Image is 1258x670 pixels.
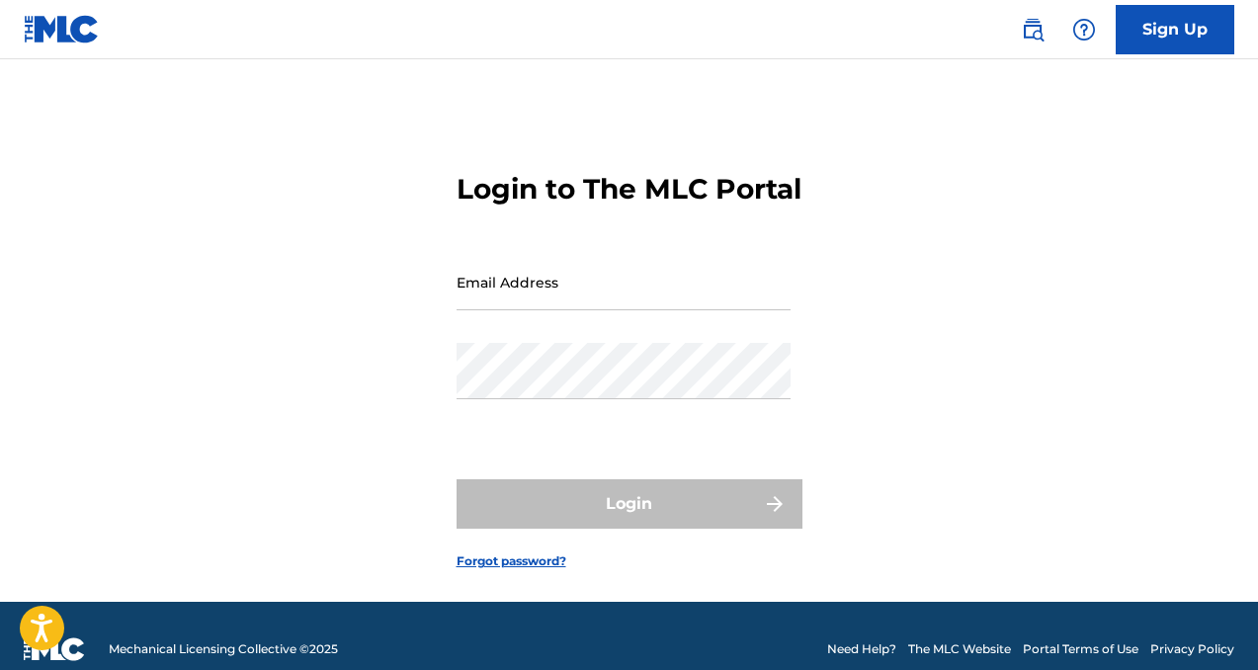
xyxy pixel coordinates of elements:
a: Sign Up [1116,5,1234,54]
h3: Login to The MLC Portal [457,172,801,207]
a: The MLC Website [908,640,1011,658]
a: Privacy Policy [1150,640,1234,658]
a: Portal Terms of Use [1023,640,1138,658]
img: MLC Logo [24,15,100,43]
a: Need Help? [827,640,896,658]
a: Public Search [1013,10,1052,49]
img: logo [24,637,85,661]
a: Forgot password? [457,552,566,570]
div: Help [1064,10,1104,49]
span: Mechanical Licensing Collective © 2025 [109,640,338,658]
img: search [1021,18,1045,42]
img: help [1072,18,1096,42]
